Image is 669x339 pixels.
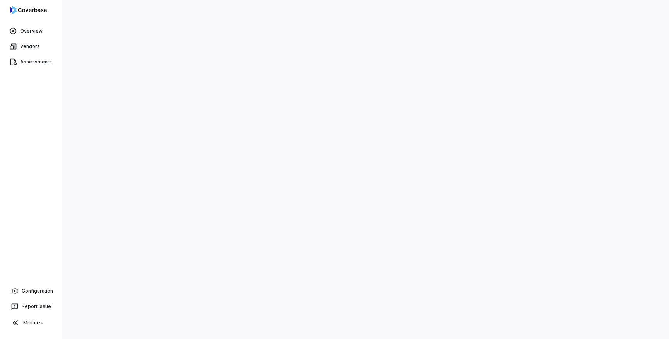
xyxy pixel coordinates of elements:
[2,39,60,53] a: Vendors
[2,55,60,69] a: Assessments
[3,300,58,313] button: Report Issue
[10,6,47,14] img: logo-D7KZi-bG.svg
[2,24,60,38] a: Overview
[3,315,58,330] button: Minimize
[3,284,58,298] a: Configuration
